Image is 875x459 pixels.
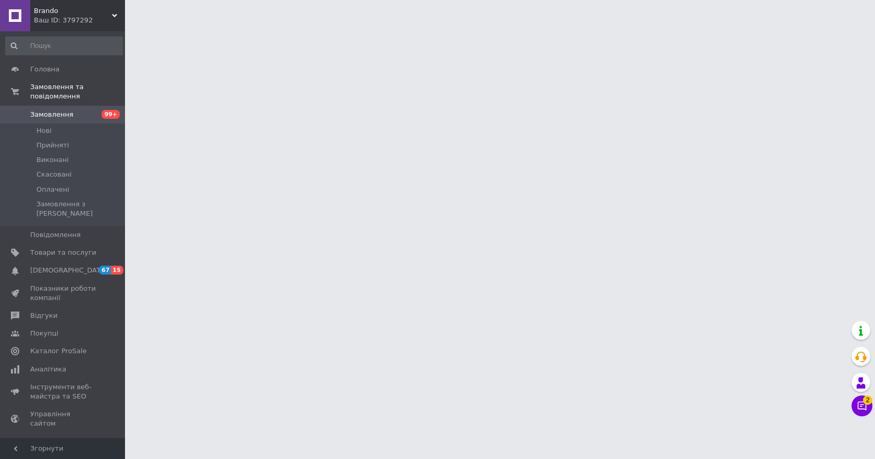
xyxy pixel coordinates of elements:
[99,266,111,275] span: 67
[30,248,96,257] span: Товари та послуги
[30,410,96,428] span: Управління сайтом
[30,110,73,119] span: Замовлення
[30,365,66,374] span: Аналітика
[36,200,122,218] span: Замовлення з [PERSON_NAME]
[30,437,96,456] span: Гаманець компанії
[30,311,57,320] span: Відгуки
[5,36,123,55] input: Пошук
[30,230,81,240] span: Повідомлення
[30,82,125,101] span: Замовлення та повідомлення
[852,395,872,416] button: Чат з покупцем2
[30,329,58,338] span: Покупці
[34,16,125,25] div: Ваш ID: 3797292
[36,126,52,135] span: Нові
[36,155,69,165] span: Виконані
[34,6,112,16] span: Brando
[36,170,72,179] span: Скасовані
[36,141,69,150] span: Прийняті
[863,395,872,405] span: 2
[102,110,120,119] span: 99+
[30,266,107,275] span: [DEMOGRAPHIC_DATA]
[111,266,123,275] span: 15
[30,284,96,303] span: Показники роботи компанії
[36,185,69,194] span: Оплачені
[30,346,86,356] span: Каталог ProSale
[30,382,96,401] span: Інструменти веб-майстра та SEO
[30,65,59,74] span: Головна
